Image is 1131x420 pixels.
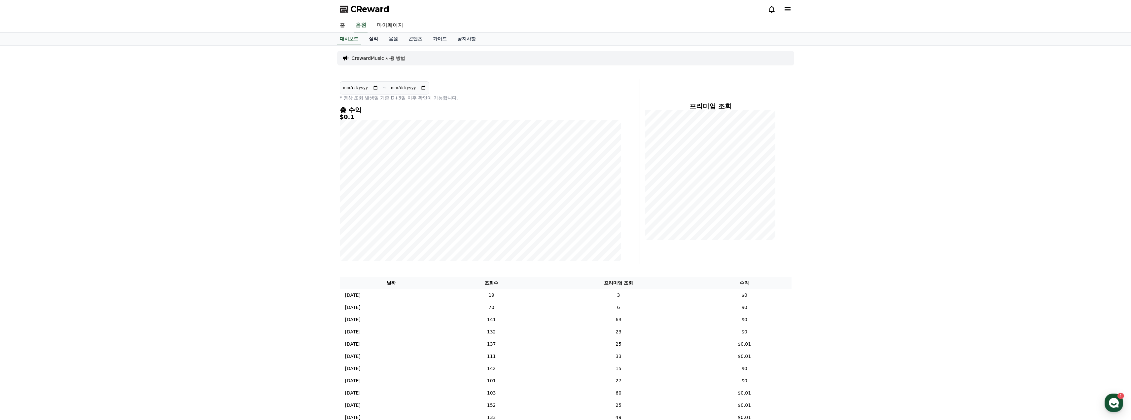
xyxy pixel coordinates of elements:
td: 103 [443,387,540,399]
td: 70 [443,301,540,314]
td: $0 [697,314,792,326]
p: [DATE] [345,377,361,384]
td: $0.01 [697,350,792,363]
h5: $0.1 [340,114,621,120]
p: * 영상 조회 발생일 기준 D+3일 이후 확인이 가능합니다. [340,95,621,101]
td: $0 [697,326,792,338]
td: 25 [540,338,697,350]
h4: 총 수익 [340,106,621,114]
th: 조회수 [443,277,540,289]
span: CReward [350,4,389,15]
p: ~ [382,84,387,92]
a: Settings [85,210,127,226]
p: [DATE] [345,292,361,299]
p: [DATE] [345,353,361,360]
a: 1Messages [44,210,85,226]
td: 33 [540,350,697,363]
a: 대시보드 [337,33,361,45]
a: 콘텐츠 [403,33,428,45]
a: CReward [340,4,389,15]
span: Messages [55,220,74,225]
td: $0.01 [697,399,792,411]
td: 63 [540,314,697,326]
p: [DATE] [345,304,361,311]
td: 15 [540,363,697,375]
h4: 프리미엄 조회 [645,102,776,110]
td: 142 [443,363,540,375]
span: Home [17,219,28,225]
td: $0 [697,375,792,387]
td: $0 [697,363,792,375]
th: 날짜 [340,277,443,289]
td: 141 [443,314,540,326]
a: 실적 [364,33,383,45]
td: 23 [540,326,697,338]
td: 3 [540,289,697,301]
p: [DATE] [345,390,361,397]
td: 19 [443,289,540,301]
p: [DATE] [345,402,361,409]
a: Home [2,210,44,226]
a: 가이드 [428,33,452,45]
td: 152 [443,399,540,411]
td: $0 [697,301,792,314]
td: 25 [540,399,697,411]
a: 음원 [354,19,368,32]
td: 137 [443,338,540,350]
td: 60 [540,387,697,399]
a: 마이페이지 [371,19,408,32]
span: Settings [98,219,114,225]
th: 수익 [697,277,792,289]
a: 홈 [335,19,350,32]
td: $0.01 [697,387,792,399]
td: 101 [443,375,540,387]
span: 1 [67,209,69,214]
th: 프리미엄 조회 [540,277,697,289]
td: 111 [443,350,540,363]
td: $0 [697,289,792,301]
td: 27 [540,375,697,387]
a: 음원 [383,33,403,45]
p: [DATE] [345,365,361,372]
td: 132 [443,326,540,338]
td: $0.01 [697,338,792,350]
a: 공지사항 [452,33,481,45]
p: [DATE] [345,316,361,323]
a: CrewardMusic 사용 방법 [352,55,406,61]
p: [DATE] [345,328,361,335]
td: 6 [540,301,697,314]
p: [DATE] [345,341,361,348]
